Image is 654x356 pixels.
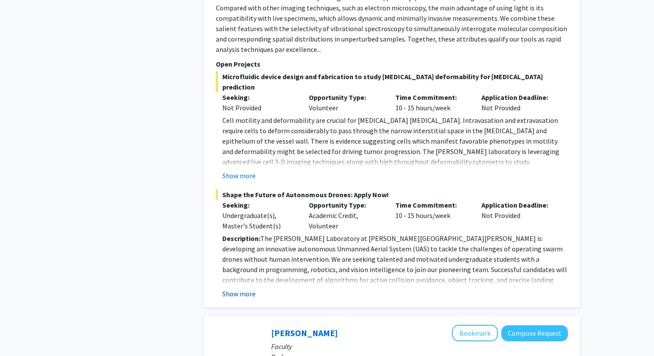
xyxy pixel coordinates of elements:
div: Not Provided [475,92,561,113]
iframe: Chat [6,317,37,350]
p: Application Deadline: [481,200,555,210]
p: Opportunity Type: [309,92,382,103]
button: Show more [222,289,256,299]
div: 10 - 15 hours/week [389,92,475,113]
p: Time Commitment: [395,92,469,103]
p: Seeking: [222,92,296,103]
a: [PERSON_NAME] [271,327,338,338]
p: Cell motility and deformability are crucial for [MEDICAL_DATA] [MEDICAL_DATA]. Intravasation and ... [222,115,568,177]
div: Academic Credit, Volunteer [302,200,389,231]
span: Shape the Future of Autonomous Drones: Apply Now! [216,189,568,200]
button: Add Arvind Pathak to Bookmarks [452,325,498,341]
div: 10 - 15 hours/week [389,200,475,231]
div: Not Provided [475,200,561,231]
button: Show more [222,170,256,181]
p: Time Commitment: [395,200,469,210]
p: Application Deadline: [481,92,555,103]
div: Not Provided [222,103,296,113]
p: Seeking: [222,200,296,210]
button: Compose Request to Arvind Pathak [501,325,568,341]
p: Faculty [271,341,568,352]
p: The [PERSON_NAME] Laboratory at [PERSON_NAME][GEOGRAPHIC_DATA][PERSON_NAME] is developing an inno... [222,233,568,295]
div: Volunteer [302,92,389,113]
p: Open Projects [216,59,568,69]
p: Opportunity Type: [309,200,382,210]
span: Microfluidic device design and fabrication to study [MEDICAL_DATA] deformability for [MEDICAL_DAT... [216,71,568,92]
strong: Description: [222,234,260,243]
div: Undergraduate(s), Master's Student(s) [222,210,296,231]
